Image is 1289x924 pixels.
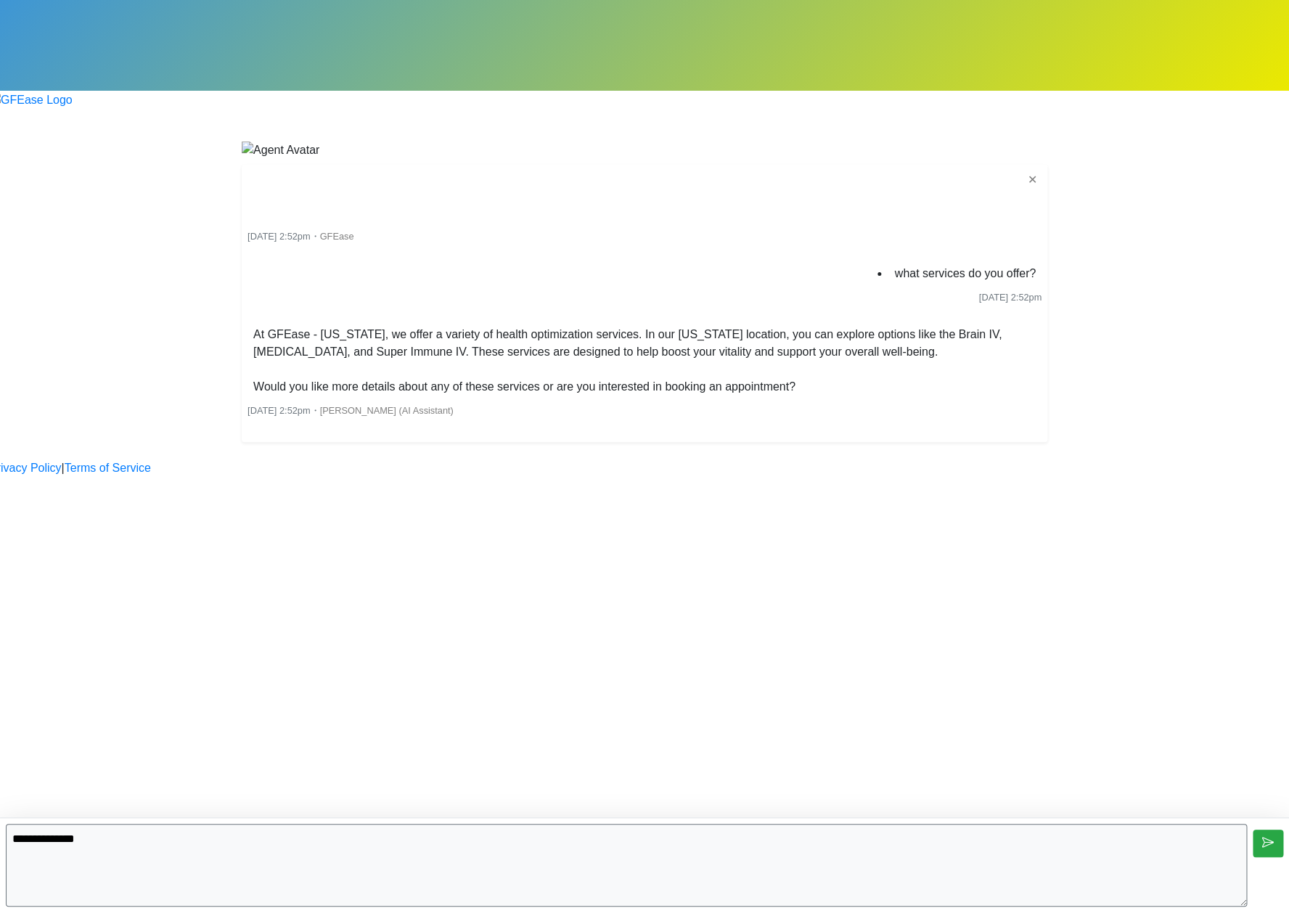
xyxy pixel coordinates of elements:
[65,459,151,477] a: Terms of Service
[247,405,454,416] small: ・
[247,231,353,242] small: ・
[978,292,1042,303] span: [DATE] 2:52pm
[1023,171,1042,189] button: ✕
[320,231,354,242] span: GFEase
[247,405,311,416] span: [DATE] 2:52pm
[889,262,1042,285] li: what services do you offer?
[320,405,454,416] span: [PERSON_NAME] (AI Assistant)
[242,142,319,159] img: Agent Avatar
[247,231,311,242] span: [DATE] 2:52pm
[62,459,65,477] a: |
[247,323,1042,398] li: At GFEase - [US_STATE], we offer a variety of health optimization services. In our [US_STATE] loc...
